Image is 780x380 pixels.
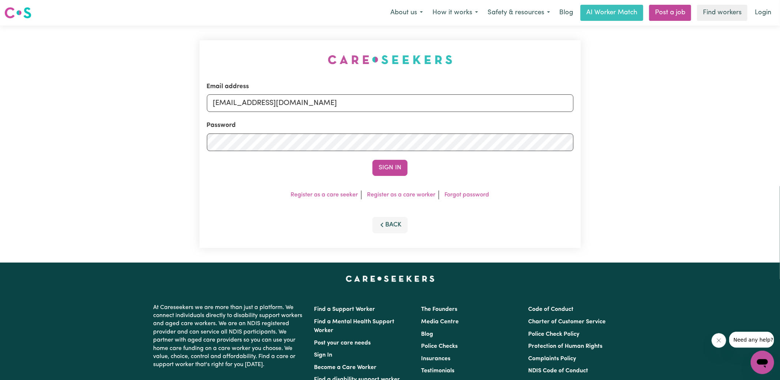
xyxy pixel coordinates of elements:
a: Post a job [649,5,691,21]
p: At Careseekers we are more than just a platform. We connect individuals directly to disability su... [153,301,305,372]
a: Testimonials [421,368,454,374]
a: Forgot password [445,192,489,198]
button: Safety & resources [483,5,555,20]
a: Register as a care seeker [291,192,358,198]
a: Insurances [421,356,450,362]
a: Protection of Human Rights [529,343,603,349]
a: AI Worker Match [580,5,643,21]
a: Media Centre [421,319,459,325]
a: Register as a care worker [367,192,436,198]
iframe: Button to launch messaging window [751,351,774,374]
img: Careseekers logo [4,6,31,19]
a: Blog [555,5,578,21]
input: Email address [207,94,573,112]
a: Login [750,5,776,21]
a: Charter of Customer Service [529,319,606,325]
a: Become a Care Worker [314,365,376,370]
a: Find workers [697,5,747,21]
a: Careseekers logo [4,4,31,21]
label: Password [207,121,236,130]
a: NDIS Code of Conduct [529,368,588,374]
iframe: Message from company [729,332,774,348]
a: The Founders [421,306,457,312]
a: Post your care needs [314,340,371,346]
a: Police Checks [421,343,458,349]
button: Back [372,217,408,233]
a: Code of Conduct [529,306,574,312]
a: Blog [421,331,433,337]
a: Find a Support Worker [314,306,375,312]
a: Complaints Policy [529,356,576,362]
a: Find a Mental Health Support Worker [314,319,394,334]
a: Sign In [314,352,332,358]
button: About us [386,5,428,20]
button: How it works [428,5,483,20]
a: Police Check Policy [529,331,580,337]
label: Email address [207,82,249,91]
a: Careseekers home page [346,276,435,282]
iframe: Close message [712,333,726,348]
button: Sign In [372,160,408,176]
